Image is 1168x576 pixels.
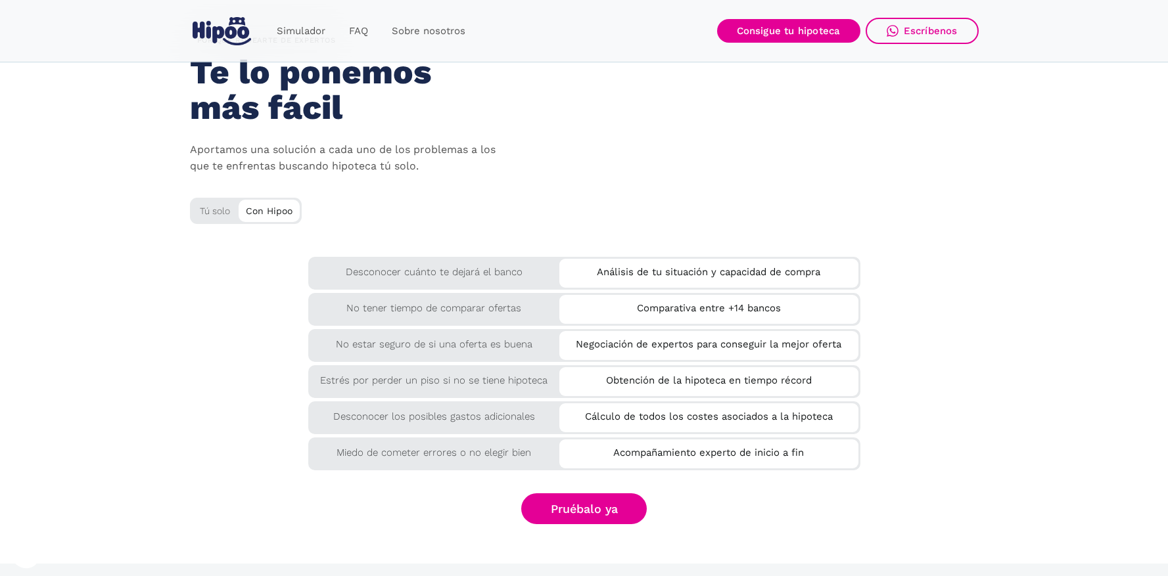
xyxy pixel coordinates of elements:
[717,19,860,43] a: Consigue tu hipoteca
[559,439,858,461] div: Acompañamiento experto de inicio a fin
[904,25,958,37] div: Escríbenos
[559,367,858,389] div: Obtención de la hipoteca en tiempo récord
[190,55,493,125] h2: Te lo ponemos más fácil
[559,259,858,280] div: Análisis de tu situación y capacidad de compra
[308,257,560,280] div: Desconocer cuánto te dejará el banco
[265,18,337,44] a: Simulador
[559,295,858,317] div: Comparativa entre +14 bancos
[190,12,254,51] a: home
[239,200,300,219] div: Con Hipoo
[190,142,505,175] p: Aportamos una solución a cada uno de los problemas a los que te enfrentas buscando hipoteca tú solo.
[337,18,380,44] a: FAQ
[308,329,560,353] div: No estar seguro de si una oferta es buena
[308,401,560,425] div: Desconocer los posibles gastos adicionales
[866,18,979,44] a: Escríbenos
[308,365,560,389] div: Estrés por perder un piso si no se tiene hipoteca
[308,293,560,317] div: No tener tiempo de comparar ofertas
[380,18,477,44] a: Sobre nosotros
[559,403,858,425] div: Cálculo de todos los costes asociados a la hipoteca
[559,331,858,353] div: Negociación de expertos para conseguir la mejor oferta
[521,493,647,524] a: Pruébalo ya
[190,198,302,219] div: Tú solo
[308,437,560,461] div: Miedo de cometer errores o no elegir bien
